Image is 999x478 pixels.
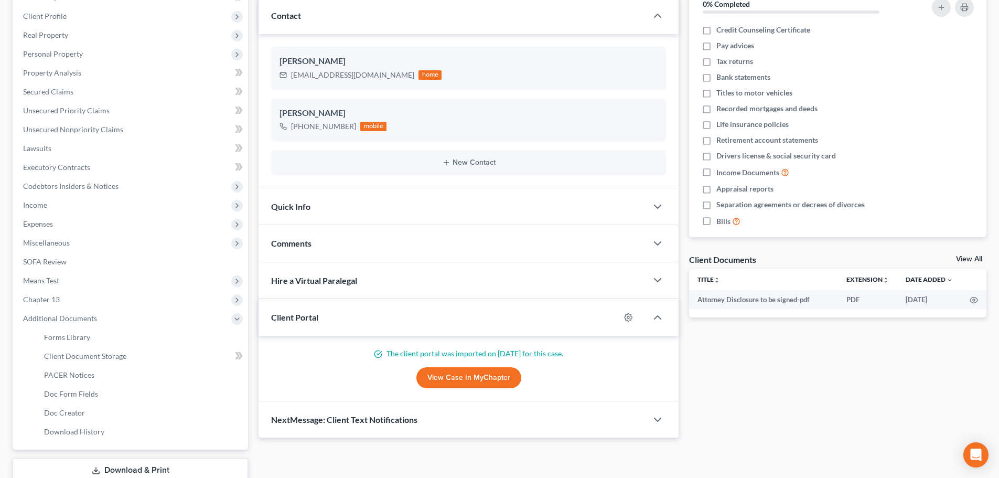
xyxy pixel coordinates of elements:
[716,199,865,210] span: Separation agreements or decrees of divorces
[689,290,838,309] td: Attorney Disclosure to be signed-pdf
[291,121,356,132] div: [PHONE_NUMBER]
[271,312,318,322] span: Client Portal
[44,352,126,360] span: Client Document Storage
[23,276,59,285] span: Means Test
[15,63,248,82] a: Property Analysis
[716,56,753,67] span: Tax returns
[716,103,818,114] span: Recorded mortgages and deeds
[23,200,47,209] span: Income
[280,107,658,120] div: [PERSON_NAME]
[23,182,119,190] span: Codebtors Insiders & Notices
[291,70,414,80] div: [EMAIL_ADDRESS][DOMAIN_NAME]
[280,158,658,167] button: New Contact
[23,144,51,153] span: Lawsuits
[689,254,756,265] div: Client Documents
[23,257,67,266] span: SOFA Review
[271,275,357,285] span: Hire a Virtual Paralegal
[716,40,754,51] span: Pay advices
[271,348,666,359] p: The client portal was imported on [DATE] for this case.
[716,119,789,130] span: Life insurance policies
[23,219,53,228] span: Expenses
[716,167,779,178] span: Income Documents
[360,122,386,131] div: mobile
[23,106,110,115] span: Unsecured Priority Claims
[44,333,90,342] span: Forms Library
[716,72,770,82] span: Bank statements
[15,158,248,177] a: Executory Contracts
[716,151,836,161] span: Drivers license & social security card
[280,55,658,68] div: [PERSON_NAME]
[716,216,731,227] span: Bills
[883,277,889,283] i: unfold_more
[846,275,889,283] a: Extensionunfold_more
[44,408,85,417] span: Doc Creator
[44,370,94,379] span: PACER Notices
[23,238,70,247] span: Miscellaneous
[36,403,248,422] a: Doc Creator
[36,422,248,441] a: Download History
[15,101,248,120] a: Unsecured Priority Claims
[963,442,989,468] div: Open Intercom Messenger
[36,328,248,347] a: Forms Library
[271,201,310,211] span: Quick Info
[716,184,774,194] span: Appraisal reports
[271,415,417,424] span: NextMessage: Client Text Notifications
[23,49,83,58] span: Personal Property
[15,139,248,158] a: Lawsuits
[271,10,301,20] span: Contact
[838,290,897,309] td: PDF
[23,12,67,20] span: Client Profile
[716,135,818,145] span: Retirement account statements
[23,68,81,77] span: Property Analysis
[23,30,68,39] span: Real Property
[714,277,720,283] i: unfold_more
[44,427,104,436] span: Download History
[271,238,311,248] span: Comments
[23,125,123,134] span: Unsecured Nonpriority Claims
[23,295,60,304] span: Chapter 13
[23,87,73,96] span: Secured Claims
[697,275,720,283] a: Titleunfold_more
[44,389,98,398] span: Doc Form Fields
[716,88,792,98] span: Titles to motor vehicles
[947,277,953,283] i: expand_more
[36,385,248,403] a: Doc Form Fields
[897,290,961,309] td: [DATE]
[36,366,248,385] a: PACER Notices
[15,82,248,101] a: Secured Claims
[906,275,953,283] a: Date Added expand_more
[23,163,90,172] span: Executory Contracts
[716,25,810,35] span: Credit Counseling Certificate
[23,314,97,323] span: Additional Documents
[418,70,442,80] div: home
[416,367,521,388] a: View Case in MyChapter
[36,347,248,366] a: Client Document Storage
[15,252,248,271] a: SOFA Review
[15,120,248,139] a: Unsecured Nonpriority Claims
[956,256,982,263] a: View All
